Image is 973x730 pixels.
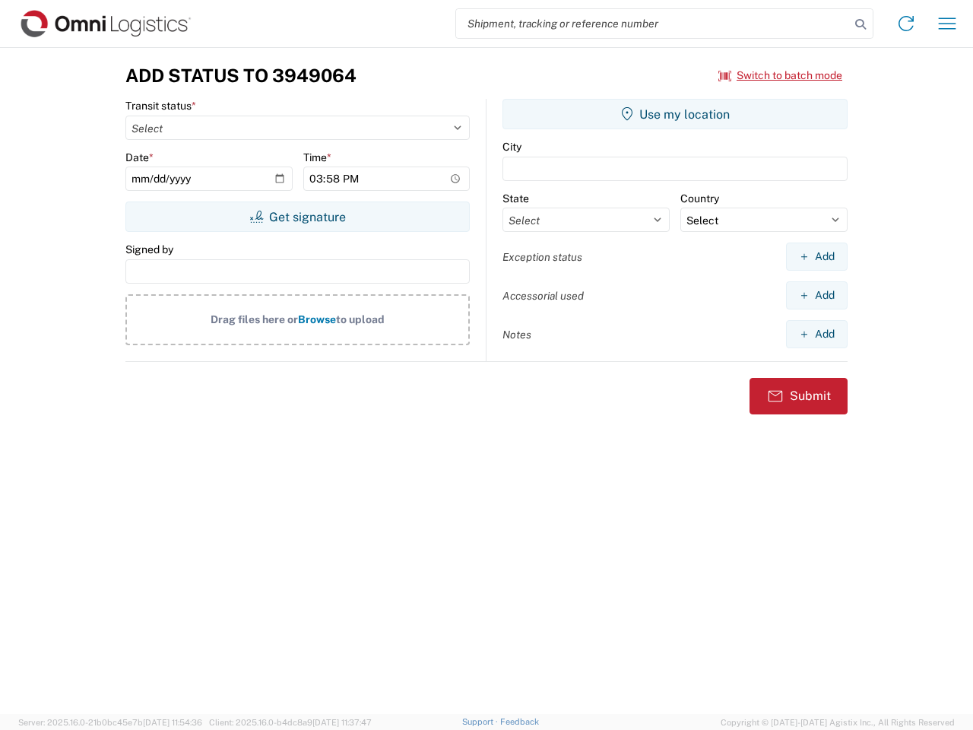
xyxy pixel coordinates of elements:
[500,717,539,726] a: Feedback
[125,151,154,164] label: Date
[680,192,719,205] label: Country
[502,192,529,205] label: State
[211,313,298,325] span: Drag files here or
[125,99,196,113] label: Transit status
[125,65,357,87] h3: Add Status to 3949064
[502,328,531,341] label: Notes
[786,243,848,271] button: Add
[502,289,584,303] label: Accessorial used
[125,202,470,232] button: Get signature
[502,250,582,264] label: Exception status
[462,717,500,726] a: Support
[336,313,385,325] span: to upload
[718,63,842,88] button: Switch to batch mode
[502,99,848,129] button: Use my location
[750,378,848,414] button: Submit
[786,281,848,309] button: Add
[721,716,955,729] span: Copyright © [DATE]-[DATE] Agistix Inc., All Rights Reserved
[502,140,521,154] label: City
[298,313,336,325] span: Browse
[143,718,202,727] span: [DATE] 11:54:36
[786,320,848,348] button: Add
[209,718,372,727] span: Client: 2025.16.0-b4dc8a9
[18,718,202,727] span: Server: 2025.16.0-21b0bc45e7b
[125,243,173,256] label: Signed by
[312,718,372,727] span: [DATE] 11:37:47
[456,9,850,38] input: Shipment, tracking or reference number
[303,151,331,164] label: Time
